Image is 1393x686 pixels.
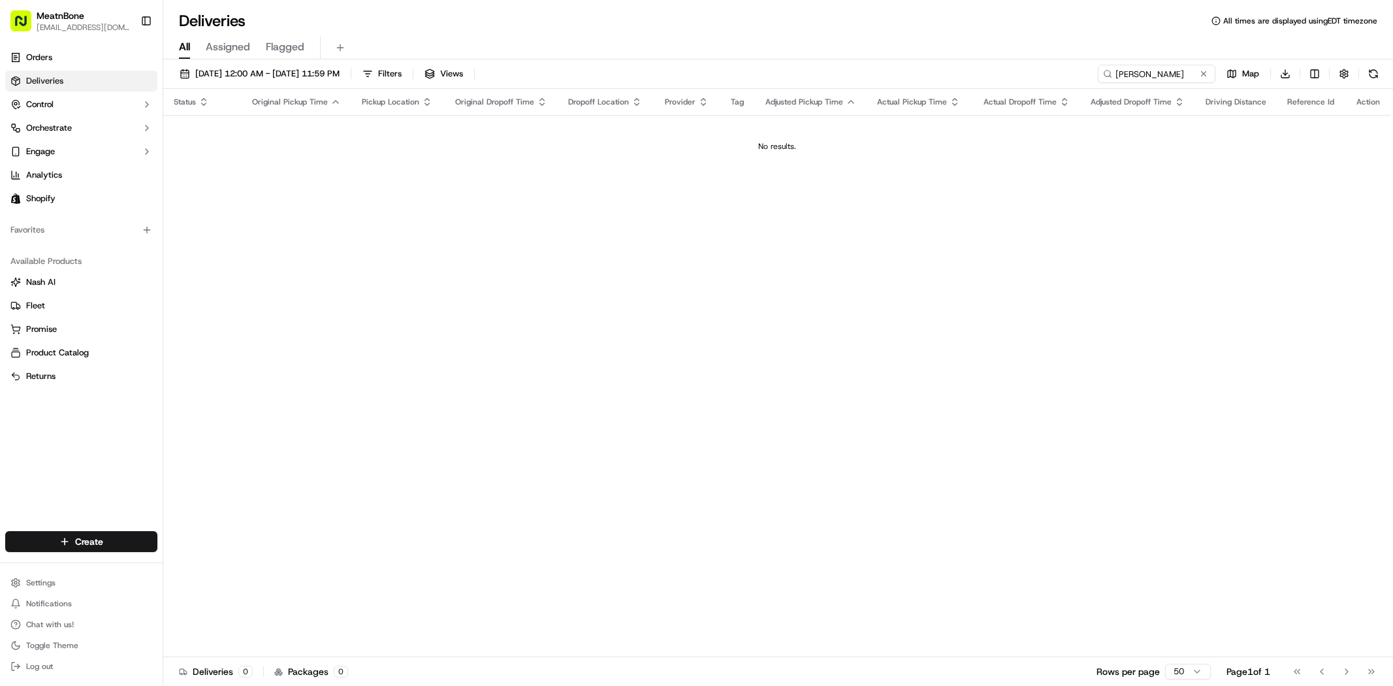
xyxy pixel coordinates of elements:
span: Nash AI [26,276,56,288]
input: Type to search [1098,65,1215,83]
span: Toggle Theme [26,640,78,651]
p: Rows per page [1097,665,1160,678]
button: Log out [5,657,157,676]
div: 0 [238,666,253,678]
a: Nash AI [10,276,152,288]
span: Fleet [26,300,45,312]
button: [EMAIL_ADDRESS][DOMAIN_NAME] [37,22,130,33]
span: Driving Distance [1206,97,1266,107]
span: Create [75,535,103,548]
span: Map [1242,68,1259,80]
div: Action [1356,97,1380,107]
span: Orchestrate [26,122,72,134]
span: Adjusted Dropoff Time [1091,97,1172,107]
span: Log out [26,661,53,672]
span: Analytics [26,169,62,181]
button: Settings [5,574,157,592]
div: Available Products [5,251,157,272]
span: Views [440,68,463,80]
button: Refresh [1364,65,1383,83]
div: Packages [274,665,348,678]
button: [DATE] 12:00 AM - [DATE] 11:59 PM [174,65,345,83]
span: Original Dropoff Time [455,97,534,107]
span: Pickup Location [362,97,419,107]
span: Adjusted Pickup Time [765,97,843,107]
span: Actual Pickup Time [877,97,947,107]
button: Nash AI [5,272,157,293]
button: Control [5,94,157,115]
a: Orders [5,47,157,68]
span: Shopify [26,193,56,204]
span: Original Pickup Time [252,97,328,107]
span: Settings [26,578,56,588]
span: Reference Id [1287,97,1334,107]
a: Product Catalog [10,347,152,359]
div: Page 1 of 1 [1226,665,1270,678]
a: Shopify [5,188,157,209]
span: Engage [26,146,55,157]
button: Orchestrate [5,118,157,139]
button: Fleet [5,295,157,316]
span: Status [174,97,196,107]
a: Analytics [5,165,157,186]
a: Deliveries [5,71,157,91]
button: MeatnBone[EMAIL_ADDRESS][DOMAIN_NAME] [5,5,135,37]
span: Promise [26,323,57,335]
span: All [179,39,190,55]
button: Engage [5,141,157,162]
a: Promise [10,323,152,335]
div: Deliveries [179,665,253,678]
a: Fleet [10,300,152,312]
img: Shopify logo [10,193,21,204]
span: Product Catalog [26,347,89,359]
span: All times are displayed using EDT timezone [1223,16,1377,26]
span: Assigned [206,39,250,55]
div: No results. [168,141,1385,152]
span: Notifications [26,598,72,609]
span: Actual Dropoff Time [984,97,1057,107]
span: Flagged [266,39,304,55]
button: MeatnBone [37,9,84,22]
span: Dropoff Location [568,97,629,107]
div: Favorites [5,220,157,240]
button: Promise [5,319,157,340]
button: Chat with us! [5,615,157,634]
span: Control [26,99,54,110]
button: Notifications [5,595,157,613]
span: Orders [26,52,52,63]
button: Toggle Theme [5,636,157,655]
span: Returns [26,370,56,382]
span: Provider [665,97,696,107]
span: Filters [378,68,402,80]
button: Filters [357,65,408,83]
span: [DATE] 12:00 AM - [DATE] 11:59 PM [195,68,340,80]
h1: Deliveries [179,10,246,31]
button: Product Catalog [5,342,157,363]
button: Create [5,531,157,552]
span: Chat with us! [26,619,74,630]
button: Returns [5,366,157,387]
button: Map [1221,65,1265,83]
span: Tag [731,97,744,107]
button: Views [419,65,469,83]
span: Deliveries [26,75,63,87]
div: 0 [334,666,348,678]
a: Returns [10,370,152,382]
